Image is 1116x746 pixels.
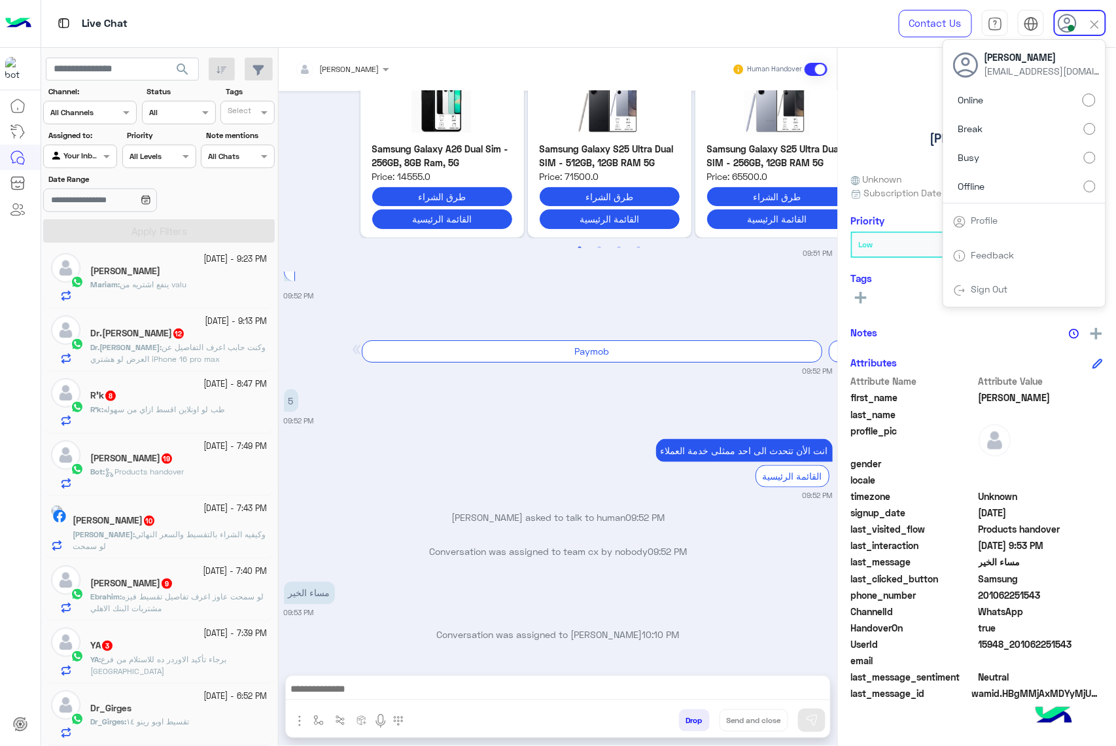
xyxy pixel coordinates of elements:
span: last_message [851,555,976,569]
small: [DATE] - 7:49 PM [204,440,268,453]
button: Trigger scenario [330,709,351,731]
small: [DATE] - 8:47 PM [204,378,268,391]
img: S25-Ultra-256-1.jpg [707,70,847,135]
span: [PERSON_NAME] [320,64,379,74]
p: Samsung Galaxy S25 Ultra Dual SIM - 512GB, 12GB RAM 5G [540,142,680,170]
img: defaultAdmin.png [51,628,80,657]
b: : [90,592,122,601]
span: last_visited_flow [851,522,976,536]
img: add [1090,328,1102,340]
span: Mahmoud [979,391,1104,404]
h6: Tags [851,272,1103,284]
small: [DATE] - 7:40 PM [203,565,268,578]
span: 19 [162,453,172,464]
button: طرق الشراء [707,187,847,206]
span: 09:52 PM [648,546,687,558]
a: Contact Us [899,10,972,37]
span: 2 [979,605,1104,618]
span: last_name [851,408,976,421]
small: [DATE] - 6:52 PM [204,690,268,703]
span: Products handover [979,522,1104,536]
small: 09:53 PM [284,608,314,618]
img: WhatsApp [71,338,84,351]
img: tab [1024,16,1039,31]
span: 0 [979,670,1104,684]
small: 09:52 PM [803,366,833,376]
span: phone_number [851,588,976,602]
label: Note mentions [206,130,273,141]
img: defaultAdmin.png [51,253,80,283]
span: gender [851,457,976,471]
span: 2024-11-18T13:50:23.361Z [979,506,1104,520]
span: لو سمحت عاوز اعرف تفاصيل تقسيط فيزه مشتريات البنك الاهلي [90,592,264,613]
span: Offline [958,179,985,193]
b: : [90,279,120,289]
img: Trigger scenario [335,715,345,726]
img: Facebook [53,510,66,523]
button: 1 of 2 [573,241,586,255]
h5: Dr_Girges [90,703,131,714]
span: YA [90,654,99,664]
span: ChannelId [851,605,976,618]
div: Select [226,105,251,120]
a: tab [982,10,1008,37]
span: null [979,457,1104,471]
button: select flow [308,709,330,731]
h5: Ebrahim Makram [90,578,173,589]
span: HandoverOn [851,621,976,635]
span: وكيفيه الشراء بالتقسيط والسعر النهائي لو سمحت [73,529,266,551]
span: 15948_201062251543 [979,637,1104,651]
img: picture [51,505,63,517]
p: [PERSON_NAME] asked to talk to human [284,511,833,525]
small: 09:52 PM [284,416,314,426]
span: Dr_Girges [90,717,124,726]
span: null [979,473,1104,487]
h6: Priority [851,215,885,226]
h5: [PERSON_NAME] [930,131,1024,146]
span: Samsung [979,572,1104,586]
p: 18/9/2025, 9:52 PM [284,389,298,412]
button: 3 of 2 [612,241,625,255]
small: [DATE] - 9:13 PM [205,315,268,328]
label: Status [147,86,214,98]
img: send message [805,714,818,727]
img: A26-256.jpg [372,70,512,135]
img: 1403182699927242 [5,57,29,80]
span: 10 [144,516,154,526]
span: email [851,654,976,667]
b: : [90,467,105,476]
img: send voice note [373,713,389,729]
span: 3 [102,641,113,651]
span: Price: 65500.0 [707,169,847,183]
img: send attachment [292,713,307,729]
span: true [979,621,1104,635]
img: WhatsApp [71,400,84,414]
a: Sign Out [971,283,1008,294]
span: 9 [162,578,172,589]
img: make a call [393,716,404,726]
p: Samsung Galaxy S25 Ultra Dual SIM - 256GB, 12GB RAM 5G [707,142,847,170]
span: [PERSON_NAME] [985,50,1102,64]
p: Conversation was assigned to team cx by nobody [284,545,833,559]
b: : [73,529,135,539]
a: Feedback [971,249,1015,260]
img: notes [1069,329,1079,339]
span: وكنت حابب اعرف التفاصيل عن العرض لو هشتري iPhone 16 pro max [90,342,266,364]
span: Attribute Name [851,374,976,388]
label: Date Range [48,173,195,185]
img: defaultAdmin.png [979,424,1011,457]
b: : [90,654,101,664]
img: WhatsApp [71,463,84,476]
button: القائمة الرئيسية [372,209,512,228]
div: Paymob [362,340,822,362]
img: S25-Ultra-512.jpg [540,70,680,135]
span: wamid.HBgMMjAxMDYyMjUxNTQzFQIAEhggQUNFMzBBODJDNzc2NEJERkUwREZGNUZEODBENDE0NEEA [972,686,1103,700]
span: Mariam [90,279,118,289]
span: first_name [851,391,976,404]
span: Unknown [979,489,1104,503]
span: Price: 71500.0 [540,169,680,183]
small: 09:51 PM [803,248,833,258]
button: search [167,58,199,86]
span: Break [958,122,983,135]
small: [DATE] - 7:39 PM [204,628,268,640]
